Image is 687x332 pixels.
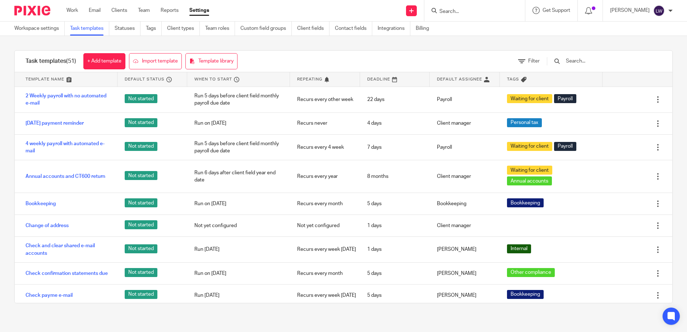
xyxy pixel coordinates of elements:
div: 1 days [360,217,430,235]
a: Check and clear shared e-mail accounts [26,242,110,257]
div: Recurs every 4 week [290,138,360,156]
span: Not started [125,142,157,151]
div: 7 days [360,138,430,156]
div: Recurs every week [DATE] [290,240,360,258]
a: + Add template [83,53,125,69]
div: Payroll [430,91,499,109]
h1: Task templates [26,57,76,65]
span: Internal [511,245,527,252]
div: 22 days [360,91,430,109]
img: Pixie [14,6,50,15]
div: Recurs never [290,114,360,132]
input: Search [439,9,503,15]
a: Statuses [115,22,140,36]
span: Payroll [558,95,573,102]
span: (51) [66,58,76,64]
span: Not started [125,118,157,127]
a: Workspace settings [14,22,65,36]
span: Not started [125,244,157,253]
a: Team roles [205,22,235,36]
span: When to start [194,76,232,82]
span: Tags [507,76,519,82]
span: Deadline [367,76,390,82]
div: Payroll [430,138,499,156]
div: Recurs every week [DATE] [290,286,360,304]
span: Not started [125,171,157,180]
a: Reports [161,7,179,14]
div: 5 days [360,286,430,304]
div: Not yet configured [290,217,360,235]
div: Run on [DATE] [187,114,290,132]
div: Run 5 days before client field monthly payroll due date [187,87,290,112]
a: Template library [185,53,238,69]
a: Email [89,7,101,14]
span: Repeating [297,76,322,82]
span: Annual accounts [511,177,548,185]
div: Run 6 days after client field year end date [187,164,290,189]
span: Bookkeeping [511,291,540,298]
span: Filter [528,59,540,64]
a: Contact fields [335,22,372,36]
p: [PERSON_NAME] [610,7,650,14]
div: Run 5 days before client field monthly payroll due date [187,135,290,160]
a: Import template [129,53,182,69]
a: Work [66,7,78,14]
div: Client manager [430,167,499,185]
input: Search... [565,57,649,65]
div: Run on [DATE] [187,195,290,213]
div: Not yet configured [187,217,290,235]
span: Not started [125,290,157,299]
span: Not started [125,94,157,103]
div: [PERSON_NAME] [430,286,499,304]
a: [DATE] payment reminder [26,120,84,127]
span: Personal tax [511,119,538,126]
a: 2 Weekly payroll with no automated e-mail [26,92,110,107]
div: [PERSON_NAME] [430,240,499,258]
span: Waiting for client [511,167,549,174]
span: Not started [125,220,157,229]
a: Client types [167,22,200,36]
span: Waiting for client [511,95,549,102]
img: svg%3E [653,5,665,17]
span: Payroll [558,143,573,150]
div: 4 days [360,114,430,132]
a: Settings [189,7,209,14]
div: Client manager [430,217,499,235]
div: Bookkeeping [430,195,499,213]
span: Default status [125,76,165,82]
a: Check payme e-mail [26,292,73,299]
a: Tags [146,22,162,36]
a: Annual accounts and CT600 return [26,173,105,180]
a: Client fields [297,22,329,36]
div: Recurs every month [290,195,360,213]
a: Integrations [378,22,410,36]
div: 8 months [360,167,430,185]
span: Get Support [543,8,570,13]
div: [PERSON_NAME] [430,264,499,282]
div: Run [DATE] [187,286,290,304]
a: Custom field groups [240,22,292,36]
span: Template name [26,76,64,82]
a: Change of address [26,222,69,229]
div: 1 days [360,240,430,258]
a: Billing [416,22,434,36]
a: Team [138,7,150,14]
a: Task templates [70,22,109,36]
div: Recurs every month [290,264,360,282]
a: Clients [111,7,127,14]
div: Run on [DATE] [187,264,290,282]
a: Check confirmation statements due [26,270,108,277]
span: Other compliance [511,269,551,276]
a: Bookkeeping [26,200,56,207]
div: Run [DATE] [187,240,290,258]
div: Recurs every year [290,167,360,185]
span: Default assignee [437,76,482,82]
div: 5 days [360,195,430,213]
div: 5 days [360,264,430,282]
a: 4 weekly payroll with automated e-mail [26,140,110,155]
span: Not started [125,268,157,277]
div: Client manager [430,114,499,132]
span: Not started [125,198,157,207]
div: Recurs every other week [290,91,360,109]
span: Bookkeeping [511,199,540,207]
